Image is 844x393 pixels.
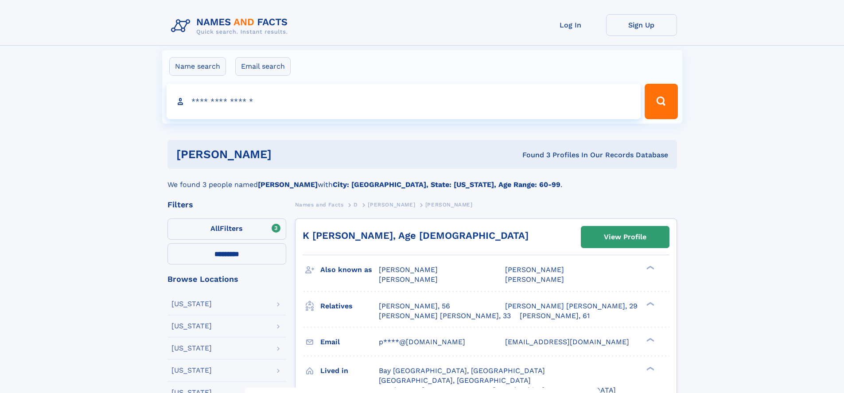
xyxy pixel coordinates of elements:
[368,199,415,210] a: [PERSON_NAME]
[425,202,473,208] span: [PERSON_NAME]
[167,201,286,209] div: Filters
[258,180,318,189] b: [PERSON_NAME]
[644,265,655,271] div: ❯
[505,301,638,311] a: [PERSON_NAME] [PERSON_NAME], 29
[354,199,358,210] a: D
[167,218,286,240] label: Filters
[535,14,606,36] a: Log In
[581,226,669,248] a: View Profile
[171,323,212,330] div: [US_STATE]
[167,169,677,190] div: We found 3 people named with .
[210,224,220,233] span: All
[171,345,212,352] div: [US_STATE]
[368,202,415,208] span: [PERSON_NAME]
[333,180,560,189] b: City: [GEOGRAPHIC_DATA], State: [US_STATE], Age Range: 60-99
[505,265,564,274] span: [PERSON_NAME]
[520,311,590,321] a: [PERSON_NAME], 61
[645,84,677,119] button: Search Button
[505,338,629,346] span: [EMAIL_ADDRESS][DOMAIN_NAME]
[379,301,450,311] a: [PERSON_NAME], 56
[320,363,379,378] h3: Lived in
[505,275,564,284] span: [PERSON_NAME]
[176,149,397,160] h1: [PERSON_NAME]
[606,14,677,36] a: Sign Up
[604,227,646,247] div: View Profile
[379,366,545,375] span: Bay [GEOGRAPHIC_DATA], [GEOGRAPHIC_DATA]
[171,367,212,374] div: [US_STATE]
[379,275,438,284] span: [PERSON_NAME]
[644,301,655,307] div: ❯
[379,265,438,274] span: [PERSON_NAME]
[397,150,668,160] div: Found 3 Profiles In Our Records Database
[644,337,655,342] div: ❯
[320,335,379,350] h3: Email
[235,57,291,76] label: Email search
[354,202,358,208] span: D
[379,311,511,321] a: [PERSON_NAME] [PERSON_NAME], 33
[320,299,379,314] h3: Relatives
[167,84,641,119] input: search input
[167,14,295,38] img: Logo Names and Facts
[320,262,379,277] h3: Also known as
[644,366,655,371] div: ❯
[167,275,286,283] div: Browse Locations
[379,376,531,385] span: [GEOGRAPHIC_DATA], [GEOGRAPHIC_DATA]
[295,199,344,210] a: Names and Facts
[171,300,212,307] div: [US_STATE]
[169,57,226,76] label: Name search
[303,230,529,241] a: K [PERSON_NAME], Age [DEMOGRAPHIC_DATA]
